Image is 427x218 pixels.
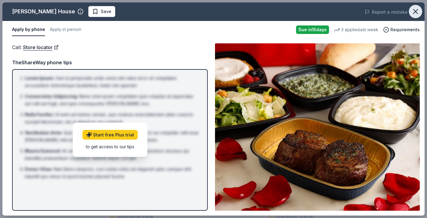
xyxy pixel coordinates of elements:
div: TheShareWay phone tips [12,59,208,66]
span: Requirements [390,26,420,33]
li: Ut enim ad minima veniam, quis nostrum exercitationem ullam corporis suscipit laboriosam, nisi ut... [25,111,199,126]
button: Save [88,6,115,17]
img: Image for Ruth's Chris Steak House [215,43,420,211]
button: Apply by phone [12,23,45,36]
button: Requirements [383,26,420,33]
span: Donec Vitae : [25,166,53,172]
span: Vestibulum Ante : [25,130,62,135]
span: Nulla Facilisi : [25,112,54,117]
button: Apply in person [50,23,81,36]
li: At vero eos et accusamus et iusto odio dignissimos ducimus qui blanditiis praesentium voluptatum ... [25,147,199,162]
div: 3 applies last week [334,26,378,33]
li: Nam libero tempore, cum soluta nobis est eligendi optio cumque nihil impedit quo minus id quod ma... [25,166,199,180]
span: Mauris Euismod : [25,148,61,153]
li: Sed ut perspiciatis unde omnis iste natus error sit voluptatem accusantium doloremque laudantium,... [25,75,199,89]
span: Consectetur Adipiscing : [25,94,78,99]
div: Call : [12,43,208,51]
div: [PERSON_NAME] House [12,7,75,16]
span: Lorem Ipsum : [25,75,54,81]
li: Nemo enim ipsam voluptatem quia voluptas sit aspernatur aut odit aut fugit, sed quia consequuntur... [25,93,199,107]
span: Save [101,8,111,15]
li: Quis autem vel eum iure reprehenderit qui in ea voluptate velit esse [PERSON_NAME] nihil molestia... [25,129,199,144]
a: Start free Plus trial [82,130,138,140]
div: to get access to our tips [82,143,138,150]
a: Store locator [23,43,59,51]
button: Report a mistake [365,8,408,16]
div: Due in 15 days [296,25,329,34]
